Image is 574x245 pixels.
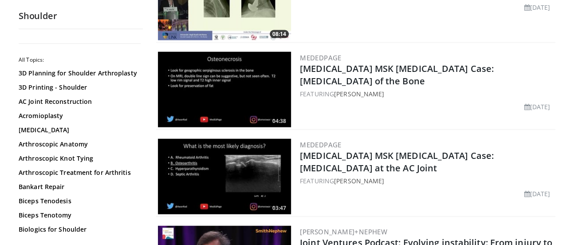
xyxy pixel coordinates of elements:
[19,225,138,234] a: Biologics for Shoulder
[334,90,384,98] a: [PERSON_NAME]
[158,139,291,214] a: 03:47
[19,10,143,22] h2: Shoulder
[19,83,138,92] a: 3D Printing - Shoulder
[158,139,291,214] img: f5482f1a-9873-4efc-ac85-c0063a621a0c.300x170_q85_crop-smart_upscale.jpg
[524,102,550,111] li: [DATE]
[158,52,291,127] img: 8e6785c3-4261-4bb3-a1e6-38c3e9001b17.300x170_q85_crop-smart_upscale.jpg
[19,154,138,163] a: Arthroscopic Knot Tying
[300,63,494,87] a: [MEDICAL_DATA] MSK [MEDICAL_DATA] Case: [MEDICAL_DATA] of the Bone
[334,177,384,185] a: [PERSON_NAME]
[270,117,289,125] span: 04:38
[300,150,494,174] a: [MEDICAL_DATA] MSK [MEDICAL_DATA] Case: [MEDICAL_DATA] at the AC Joint
[19,56,141,63] h2: All Topics:
[19,197,138,205] a: Biceps Tenodesis
[300,140,342,149] a: MedEdPage
[300,53,342,62] a: MedEdPage
[19,182,138,191] a: Bankart Repair
[19,69,138,78] a: 3D Planning for Shoulder Arthroplasty
[19,111,138,120] a: Acromioplasty
[300,227,387,236] a: [PERSON_NAME]+Nephew
[19,126,138,134] a: [MEDICAL_DATA]
[19,97,138,106] a: AC Joint Reconstruction
[158,52,291,127] a: 04:38
[19,211,138,220] a: Biceps Tenotomy
[300,176,554,186] div: FEATURING
[300,89,554,99] div: FEATURING
[19,140,138,149] a: Arthroscopic Anatomy
[524,3,550,12] li: [DATE]
[19,168,138,177] a: Arthroscopic Treatment for Arthritis
[270,204,289,212] span: 03:47
[270,30,289,38] span: 08:14
[524,189,550,198] li: [DATE]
